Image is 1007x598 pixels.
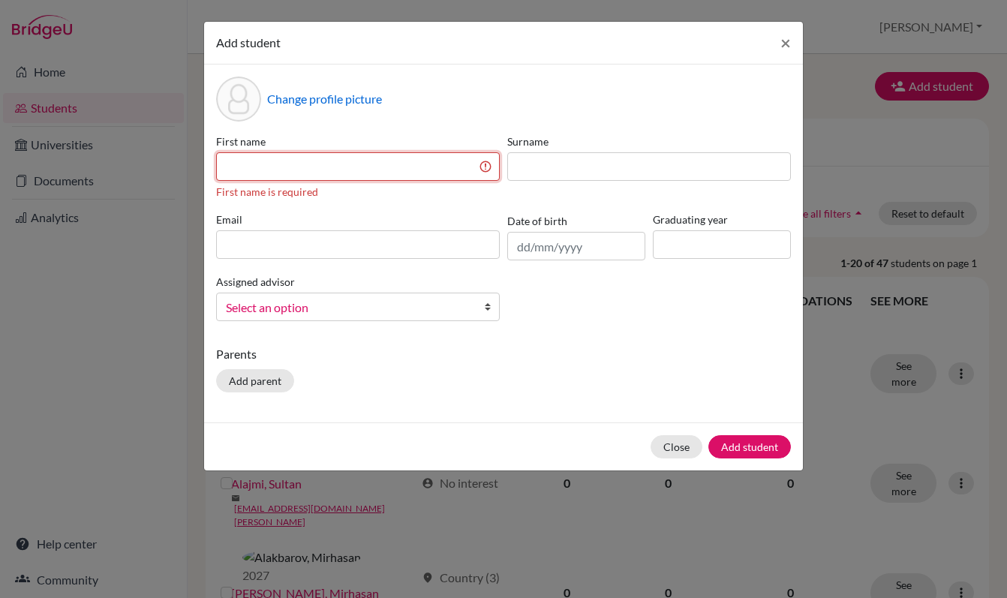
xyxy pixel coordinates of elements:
button: Close [651,435,702,458]
p: Parents [216,345,791,363]
label: Graduating year [653,212,791,227]
input: dd/mm/yyyy [507,232,645,260]
span: Select an option [226,298,470,317]
span: Add student [216,35,281,50]
label: Assigned advisor [216,274,295,290]
label: Surname [507,134,791,149]
div: Profile picture [216,77,261,122]
button: Add parent [216,369,294,392]
button: Close [768,22,803,64]
button: Add student [708,435,791,458]
span: × [780,32,791,53]
label: Date of birth [507,213,567,229]
label: First name [216,134,500,149]
div: First name is required [216,184,500,200]
label: Email [216,212,500,227]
